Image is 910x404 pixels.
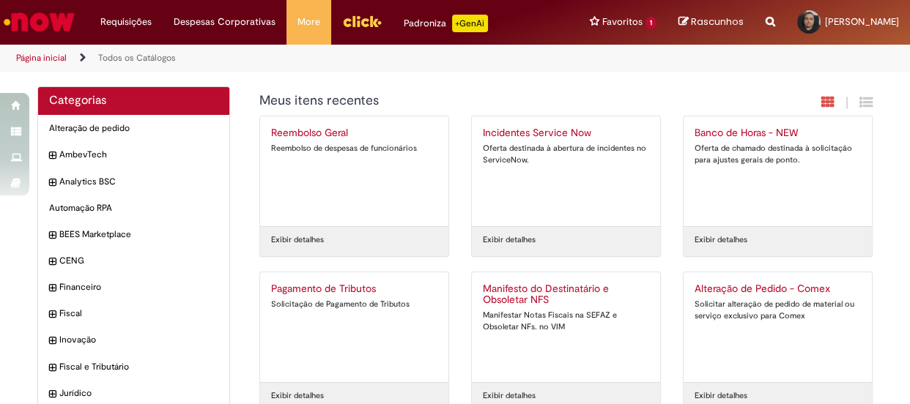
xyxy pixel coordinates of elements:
span: AmbevTech [59,149,218,161]
i: expandir categoria AmbevTech [49,149,56,163]
div: expandir categoria AmbevTech AmbevTech [38,141,229,168]
a: Exibir detalhes [271,390,324,402]
div: Solicitação de Pagamento de Tributos [271,299,437,310]
h2: Incidentes Service Now [483,127,649,139]
span: Despesas Corporativas [174,15,275,29]
span: 1 [645,17,656,29]
span: Financeiro [59,281,218,293]
div: expandir categoria Financeiro Financeiro [38,274,229,301]
a: Exibir detalhes [483,390,536,402]
div: Padroniza [404,15,488,32]
div: expandir categoria Fiscal e Tributário Fiscal e Tributário [38,353,229,381]
span: Fiscal e Tributário [59,361,218,373]
a: Manifesto do Destinatário e Obsoletar NFS Manifestar Notas Fiscais na SEFAZ e Obsoletar NFs. no VIM [472,272,660,382]
div: Oferta destinada à abertura de incidentes no ServiceNow. [483,143,649,165]
span: Favoritos [602,15,643,29]
span: Inovação [59,334,218,346]
h2: Alteração de Pedido - Comex [695,283,861,295]
ul: Trilhas de página [11,45,596,72]
a: Banco de Horas - NEW Oferta de chamado destinada à solicitação para ajustes gerais de ponto. [684,116,872,226]
p: +GenAi [452,15,488,32]
div: Oferta de chamado destinada à solicitação para ajustes gerais de ponto. [695,143,861,165]
i: expandir categoria Analytics BSC [49,176,56,190]
a: Exibir detalhes [271,234,324,246]
div: Solicitar alteração de pedido de material ou serviço exclusivo para Comex [695,299,861,321]
i: expandir categoria Fiscal e Tributário [49,361,56,375]
i: expandir categoria Jurídico [49,387,56,402]
h2: Manifesto do Destinatário e Obsoletar NFS [483,283,649,307]
div: Manifestar Notas Fiscais na SEFAZ e Obsoletar NFs. no VIM [483,310,649,332]
h2: Banco de Horas - NEW [695,127,861,139]
span: BEES Marketplace [59,228,218,241]
i: expandir categoria CENG [49,255,56,269]
span: Automação RPA [49,202,218,214]
div: expandir categoria Inovação Inovação [38,326,229,353]
a: Alteração de Pedido - Comex Solicitar alteração de pedido de material ou serviço exclusivo para C... [684,272,872,382]
img: ServiceNow [1,7,77,37]
a: Exibir detalhes [695,234,747,246]
a: Página inicial [16,52,67,64]
i: Exibição em cartão [821,95,835,109]
div: expandir categoria Analytics BSC Analytics BSC [38,168,229,195]
h1: {"description":"","title":"Meus itens recentes"} Categoria [259,94,714,108]
a: Incidentes Service Now Oferta destinada à abertura de incidentes no ServiceNow. [472,116,660,226]
div: Reembolso de despesas de funcionários [271,143,437,154]
img: click_logo_yellow_360x200.png [342,10,382,32]
a: Pagamento de Tributos Solicitação de Pagamento de Tributos [260,272,448,382]
h2: Pagamento de Tributos [271,283,437,295]
div: expandir categoria Fiscal Fiscal [38,300,229,327]
a: Todos os Catálogos [98,52,176,64]
div: expandir categoria BEES Marketplace BEES Marketplace [38,221,229,248]
i: expandir categoria Inovação [49,334,56,348]
span: Alteração de pedido [49,122,218,135]
div: Alteração de pedido [38,115,229,142]
span: Analytics BSC [59,176,218,188]
span: Jurídico [59,387,218,400]
a: Reembolso Geral Reembolso de despesas de funcionários [260,116,448,226]
span: CENG [59,255,218,267]
i: expandir categoria BEES Marketplace [49,228,56,243]
i: expandir categoria Financeiro [49,281,56,296]
span: Rascunhos [691,15,744,29]
a: Rascunhos [678,15,744,29]
i: Exibição de grade [859,95,873,109]
span: More [297,15,320,29]
h2: Reembolso Geral [271,127,437,139]
a: Exibir detalhes [483,234,536,246]
h2: Categorias [49,94,218,108]
span: | [846,94,848,111]
span: [PERSON_NAME] [825,15,899,28]
i: expandir categoria Fiscal [49,307,56,322]
span: Fiscal [59,307,218,320]
div: expandir categoria CENG CENG [38,247,229,274]
span: Requisições [100,15,152,29]
a: Exibir detalhes [695,390,747,402]
div: Automação RPA [38,195,229,222]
